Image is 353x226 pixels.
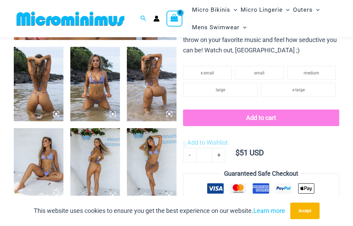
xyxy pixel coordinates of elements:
a: Add to Wishlist [183,137,228,148]
li: small [235,66,284,80]
span: medium [304,71,319,75]
img: Havana Club Purple Multi 321 Top 478 Bottom [14,128,63,203]
a: Account icon link [153,16,160,22]
p: This website uses cookies to ensure you get the best experience on our website. [34,206,285,216]
span: Menu Toggle [283,1,290,19]
button: Accept [290,203,320,219]
a: Micro BikinisMenu ToggleMenu Toggle [190,1,239,19]
span: Micro Bikinis [192,1,230,19]
span: $ [235,148,240,157]
img: Havana Club Purple Multi 321 Top 451 Bottom [127,47,176,121]
span: Add to Wishlist [187,139,228,146]
span: x-small [201,71,214,75]
a: View Shopping Cart, empty [167,11,182,27]
a: Mens SwimwearMenu ToggleMenu Toggle [190,19,248,36]
a: Micro LingerieMenu ToggleMenu Toggle [239,1,291,19]
li: large [183,83,258,96]
a: OutersMenu ToggleMenu Toggle [291,1,321,19]
a: + [212,148,225,162]
span: Menu Toggle [230,1,237,19]
span: Menu Toggle [313,1,320,19]
li: x-small [183,66,232,80]
span: large [216,88,225,92]
a: Learn more [253,207,285,214]
legend: Guaranteed Safe Checkout [221,168,301,179]
a: Search icon link [140,14,147,23]
span: Micro Lingerie [241,1,283,19]
span: x-large [292,88,305,92]
bdi: 51 USD [235,148,264,157]
span: Menu Toggle [240,19,246,36]
li: x-large [261,83,336,96]
img: Havana Club Purple Multi 321 Top 478 Bottom [70,128,120,203]
span: Outers [293,1,313,19]
img: Havana Club Purple Multi 321 Top 451 Bottom [14,47,63,121]
li: medium [287,66,336,80]
input: Product quantity [196,148,212,162]
span: small [254,71,264,75]
button: Add to cart [183,110,339,126]
span: Mens Swimwear [192,19,240,36]
a: - [183,148,196,162]
img: MM SHOP LOGO FLAT [14,11,127,27]
img: Havana Club Purple Multi 321 Top 478 Bottom [127,128,176,203]
img: Havana Club Purple Multi 321 Top 451 Bottom [70,47,120,121]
